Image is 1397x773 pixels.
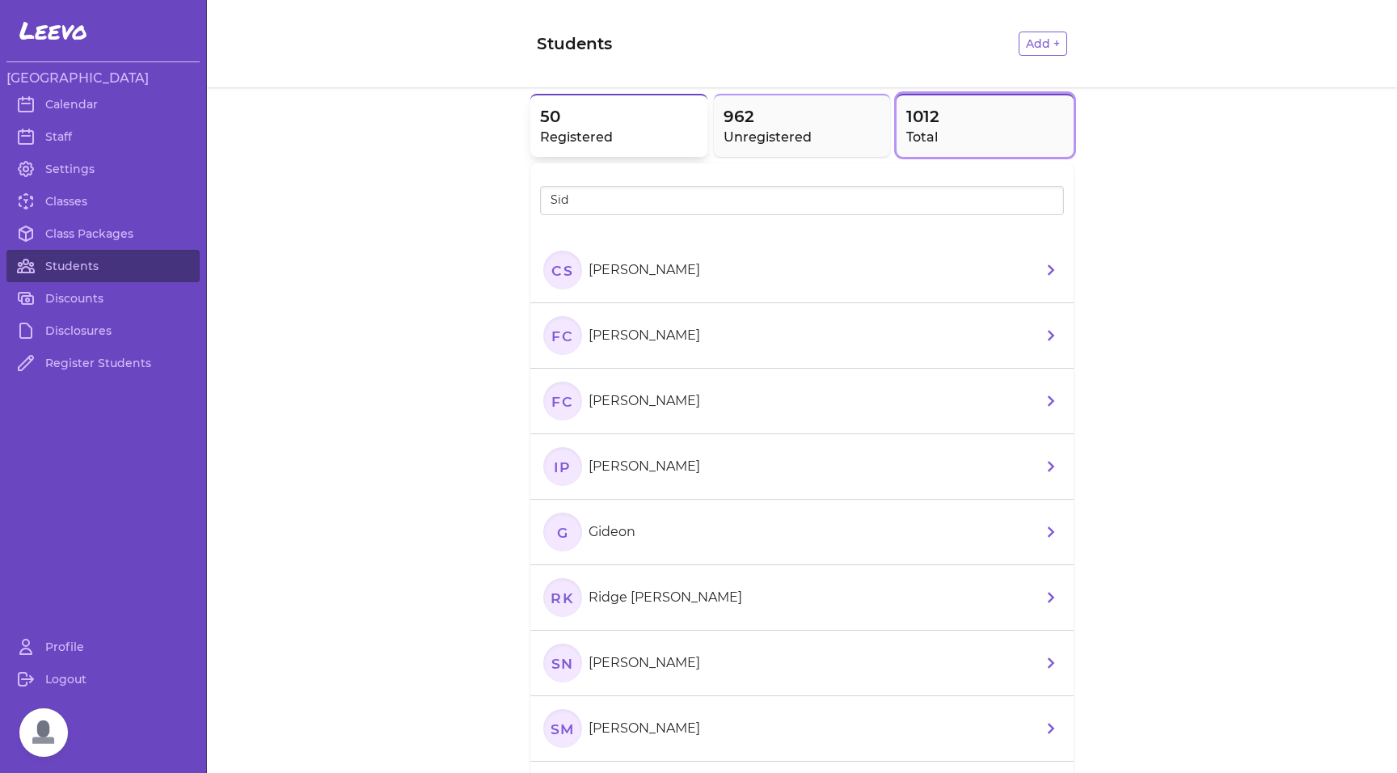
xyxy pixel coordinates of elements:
p: [PERSON_NAME] [589,719,700,738]
a: FC[PERSON_NAME] [530,369,1074,434]
a: IP[PERSON_NAME] [530,434,1074,500]
h3: [GEOGRAPHIC_DATA] [6,69,200,88]
a: Disclosures [6,315,200,347]
button: Add + [1019,32,1067,56]
a: Register Students [6,347,200,379]
a: Settings [6,153,200,185]
text: FC [551,392,573,409]
text: SM [551,720,575,737]
p: [PERSON_NAME] [589,457,700,476]
a: Classes [6,185,200,218]
h2: Total [906,128,1064,147]
a: Logout [6,663,200,695]
input: Search all students by name... [540,186,1064,215]
text: FC [551,327,573,344]
text: SN [551,654,574,671]
a: Profile [6,631,200,663]
a: Class Packages [6,218,200,250]
p: [PERSON_NAME] [589,260,700,280]
a: Calendar [6,88,200,120]
span: Leevo [19,16,87,45]
text: IP [554,458,572,475]
text: G [557,523,569,540]
span: 50 [540,105,698,128]
p: Gideon [589,522,635,542]
a: SM[PERSON_NAME] [530,696,1074,762]
span: 1012 [906,105,1064,128]
a: Students [6,250,200,282]
a: Open chat [19,708,68,757]
p: [PERSON_NAME] [589,653,700,673]
p: [PERSON_NAME] [589,391,700,411]
a: Discounts [6,282,200,315]
a: CS[PERSON_NAME] [530,238,1074,303]
a: SN[PERSON_NAME] [530,631,1074,696]
text: CS [551,261,573,278]
a: GGideon [530,500,1074,565]
span: 962 [724,105,881,128]
a: RKRidge [PERSON_NAME] [530,565,1074,631]
h2: Unregistered [724,128,881,147]
text: RK [551,589,574,606]
button: 962Unregistered [714,94,891,157]
p: Ridge [PERSON_NAME] [589,588,742,607]
a: FC[PERSON_NAME] [530,303,1074,369]
h2: Registered [540,128,698,147]
a: Staff [6,120,200,153]
button: 1012Total [897,94,1074,157]
button: 50Registered [530,94,707,157]
p: [PERSON_NAME] [589,326,700,345]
